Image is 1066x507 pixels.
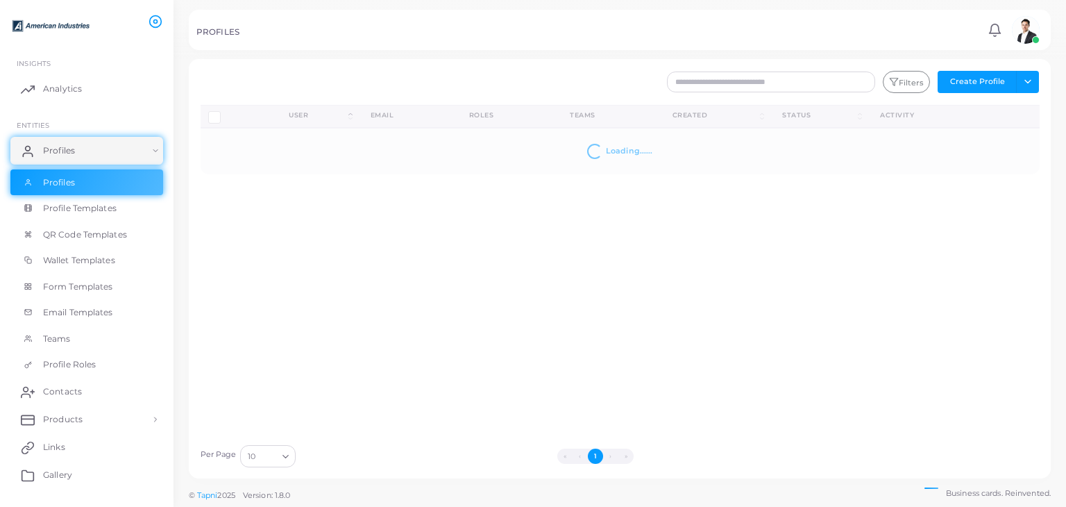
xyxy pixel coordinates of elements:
span: Business cards. Reinvented. [946,488,1051,499]
div: Search for option [240,445,296,467]
span: 10 [248,449,255,464]
span: Gallery [43,469,72,481]
button: Filters [883,71,930,93]
ul: Pagination [299,449,891,464]
div: Teams [570,110,641,120]
a: Analytics [10,75,163,103]
span: Links [43,441,65,454]
a: Tapni [197,490,218,500]
span: 2025 [217,490,235,501]
a: Form Templates [10,274,163,300]
span: ENTITIES [17,121,49,129]
button: Go to page 1 [588,449,603,464]
input: Search for option [257,449,277,464]
div: User [289,110,345,120]
label: Per Page [201,449,237,460]
a: Teams [10,326,163,352]
a: Wallet Templates [10,247,163,274]
span: QR Code Templates [43,228,127,241]
div: activity [880,110,967,120]
span: Contacts [43,385,82,398]
button: Create Profile [938,71,1017,93]
th: Row-selection [201,105,274,128]
span: Profile Roles [43,358,96,371]
span: Version: 1.8.0 [243,490,291,500]
a: Email Templates [10,299,163,326]
a: Profile Roles [10,351,163,378]
span: Products [43,413,83,426]
a: Gallery [10,461,163,489]
strong: Loading...... [606,146,652,156]
a: Products [10,406,163,433]
div: Status [782,110,855,120]
img: avatar [1012,16,1040,44]
span: INSIGHTS [17,59,51,67]
div: Roles [469,110,540,120]
a: Profiles [10,169,163,196]
div: Email [371,110,439,120]
span: Teams [43,333,71,345]
img: logo [12,13,90,39]
a: Profile Templates [10,195,163,222]
span: Form Templates [43,281,113,293]
th: Action [983,105,1040,128]
span: Analytics [43,83,82,95]
a: avatar [1008,16,1043,44]
span: Profiles [43,176,75,189]
div: Created [672,110,758,120]
span: © [189,490,290,501]
a: Contacts [10,378,163,406]
a: Profiles [10,137,163,165]
a: QR Code Templates [10,222,163,248]
a: Links [10,433,163,461]
span: Profiles [43,144,75,157]
span: Wallet Templates [43,254,115,267]
span: Profile Templates [43,202,117,215]
h5: PROFILES [196,27,239,37]
span: Email Templates [43,306,113,319]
